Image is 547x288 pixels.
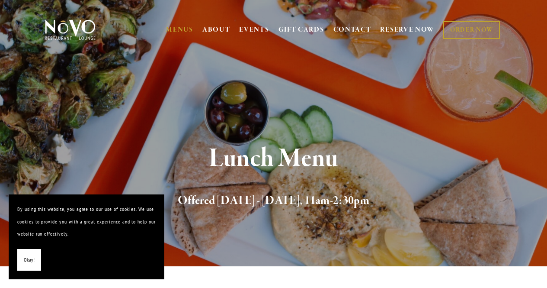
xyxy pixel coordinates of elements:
[380,22,435,38] a: RESERVE NOW
[17,249,41,271] button: Okay!
[278,22,324,38] a: GIFT CARDS
[17,203,156,240] p: By using this website, you agree to our use of cookies. We use cookies to provide you with a grea...
[9,194,164,279] section: Cookie banner
[24,254,35,266] span: Okay!
[333,22,371,38] a: CONTACT
[57,192,490,210] h2: Offered [DATE] - [DATE], 11am-2:30pm
[43,19,97,41] img: Novo Restaurant &amp; Lounge
[239,26,269,34] a: EVENTS
[202,26,230,34] a: ABOUT
[443,21,500,39] a: ORDER NOW
[57,145,490,173] h1: Lunch Menu
[166,26,193,34] a: MENUS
